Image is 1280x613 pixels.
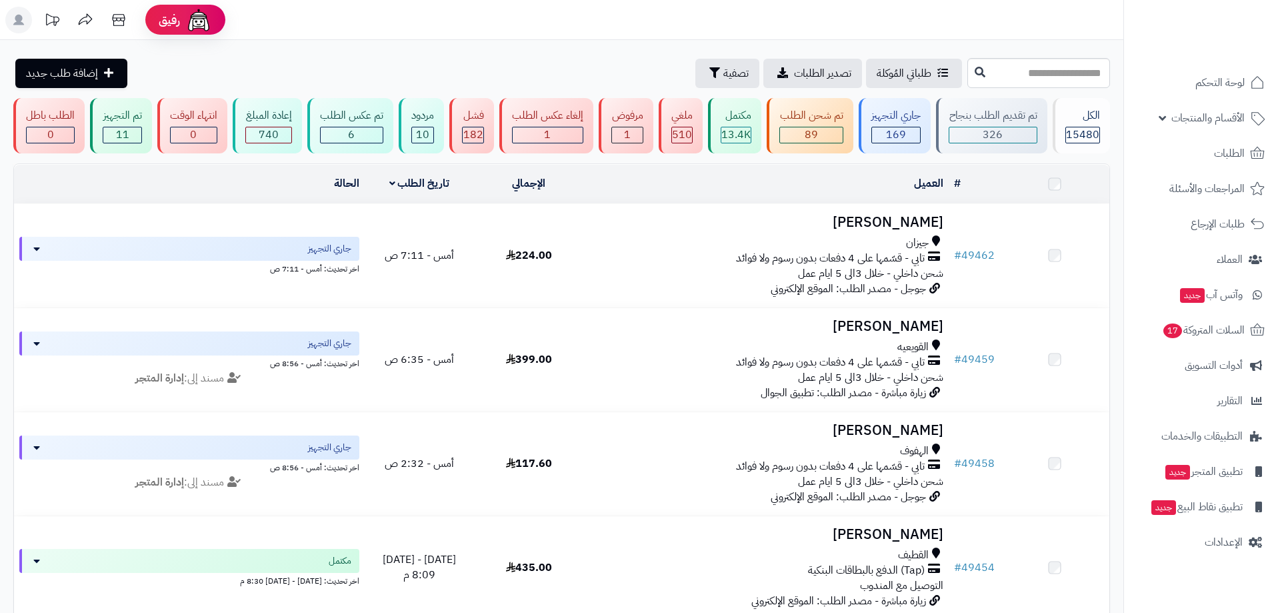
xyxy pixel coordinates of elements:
[589,423,943,438] h3: [PERSON_NAME]
[1185,356,1243,375] span: أدوات التسويق
[589,527,943,542] h3: [PERSON_NAME]
[1163,324,1182,338] span: 17
[1132,208,1272,240] a: طلبات الإرجاع
[1132,137,1272,169] a: الطلبات
[159,12,180,28] span: رفيق
[886,127,906,143] span: 169
[1132,491,1272,523] a: تطبيق نقاط البيعجديد
[1066,127,1099,143] span: 15480
[798,370,943,386] span: شحن داخلي - خلال 3الى 5 ايام عمل
[135,370,184,386] strong: إدارة المتجر
[185,7,212,33] img: ai-face.png
[1132,67,1272,99] a: لوحة التحكم
[308,337,351,350] span: جاري التجهيز
[103,127,141,143] div: 11
[305,98,396,153] a: تم عكس الطلب 6
[19,261,359,275] div: اخر تحديث: أمس - 7:11 ص
[544,127,551,143] span: 1
[396,98,447,153] a: مردود 10
[914,175,943,191] a: العميل
[463,127,483,143] span: 182
[954,352,995,368] a: #49459
[26,108,75,123] div: الطلب باطل
[19,356,359,370] div: اخر تحديث: أمس - 8:56 ص
[1217,250,1243,269] span: العملاء
[171,127,217,143] div: 0
[949,127,1036,143] div: 326
[871,108,921,123] div: جاري التجهيز
[1132,456,1272,488] a: تطبيق المتجرجديد
[103,108,141,123] div: تم التجهيز
[321,127,383,143] div: 6
[9,371,369,386] div: مسند إلى:
[1164,462,1243,481] span: تطبيق المتجر
[671,108,693,123] div: ملغي
[259,127,279,143] span: 740
[933,98,1049,153] a: تم تقديم الطلب بنجاح 326
[411,108,434,123] div: مردود
[412,127,433,143] div: 10
[1217,392,1243,410] span: التقارير
[872,127,920,143] div: 169
[723,65,749,81] span: تصفية
[866,59,962,88] a: طلباتي المُوكلة
[19,573,359,587] div: اخر تحديث: [DATE] - [DATE] 8:30 م
[906,235,929,251] span: جيزان
[860,578,943,594] span: التوصيل مع المندوب
[656,98,705,153] a: ملغي 510
[589,319,943,334] h3: [PERSON_NAME]
[954,456,961,472] span: #
[87,98,154,153] a: تم التجهيز 11
[805,127,818,143] span: 89
[1065,108,1100,123] div: الكل
[1179,285,1243,304] span: وآتس آب
[736,355,925,370] span: تابي - قسّمها على 4 دفعات بدون رسوم ولا فوائد
[1191,215,1245,233] span: طلبات الإرجاع
[794,65,851,81] span: تصدير الطلبات
[672,127,692,143] span: 510
[856,98,933,153] a: جاري التجهيز 169
[329,554,351,568] span: مكتمل
[308,242,351,255] span: جاري التجهيز
[1151,500,1176,515] span: جديد
[1214,144,1245,163] span: الطلبات
[9,475,369,490] div: مسند إلى:
[954,175,961,191] a: #
[155,98,230,153] a: انتهاء الوقت 0
[1132,526,1272,558] a: الإعدادات
[1132,385,1272,417] a: التقارير
[135,474,184,490] strong: إدارة المتجر
[779,108,843,123] div: تم شحن الطلب
[771,489,926,505] span: جوجل - مصدر الطلب: الموقع الإلكتروني
[506,247,552,263] span: 224.00
[15,59,127,88] a: إضافة طلب جديد
[447,98,496,153] a: فشل 182
[589,215,943,230] h3: [PERSON_NAME]
[506,456,552,472] span: 117.60
[898,548,929,563] span: القطيف
[35,7,69,37] a: تحديثات المنصة
[596,98,655,153] a: مرفوض 1
[1132,350,1272,382] a: أدوات التسويق
[1165,465,1190,480] span: جديد
[1132,173,1272,205] a: المراجعات والأسئلة
[736,459,925,474] span: تابي - قسّمها على 4 دفعات بدون رسوم ولا فوائد
[761,385,926,401] span: زيارة مباشرة - مصدر الطلب: تطبيق الجوال
[462,108,483,123] div: فشل
[1150,498,1243,516] span: تطبيق نقاط البيع
[771,281,926,297] span: جوجل - مصدر الطلب: الموقع الإلكتروني
[308,441,351,454] span: جاري التجهيز
[389,175,450,191] a: تاريخ الطلب
[798,265,943,281] span: شحن داخلي - خلال 3الى 5 ايام عمل
[320,108,383,123] div: تم عكس الطلب
[1169,179,1245,198] span: المراجعات والأسئلة
[385,456,454,472] span: أمس - 2:32 ص
[385,352,454,368] span: أمس - 6:35 ص
[705,98,764,153] a: مكتمل 13.4K
[506,352,552,368] span: 399.00
[721,127,751,143] div: 13435
[26,65,98,81] span: إضافة طلب جديد
[1132,279,1272,311] a: وآتس آبجديد
[695,59,759,88] button: تصفية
